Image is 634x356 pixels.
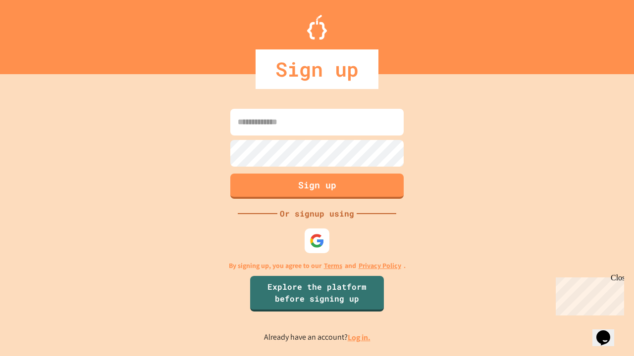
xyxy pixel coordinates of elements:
[229,261,406,271] p: By signing up, you agree to our and .
[552,273,624,315] iframe: chat widget
[230,174,404,199] button: Sign up
[277,208,357,220] div: Or signup using
[310,233,324,248] img: google-icon.svg
[324,261,342,271] a: Terms
[4,4,68,63] div: Chat with us now!Close
[359,261,401,271] a: Privacy Policy
[307,15,327,40] img: Logo.svg
[256,49,378,89] div: Sign up
[348,332,370,343] a: Log in.
[592,316,624,346] iframe: chat widget
[264,331,370,344] p: Already have an account?
[250,276,384,311] a: Explore the platform before signing up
